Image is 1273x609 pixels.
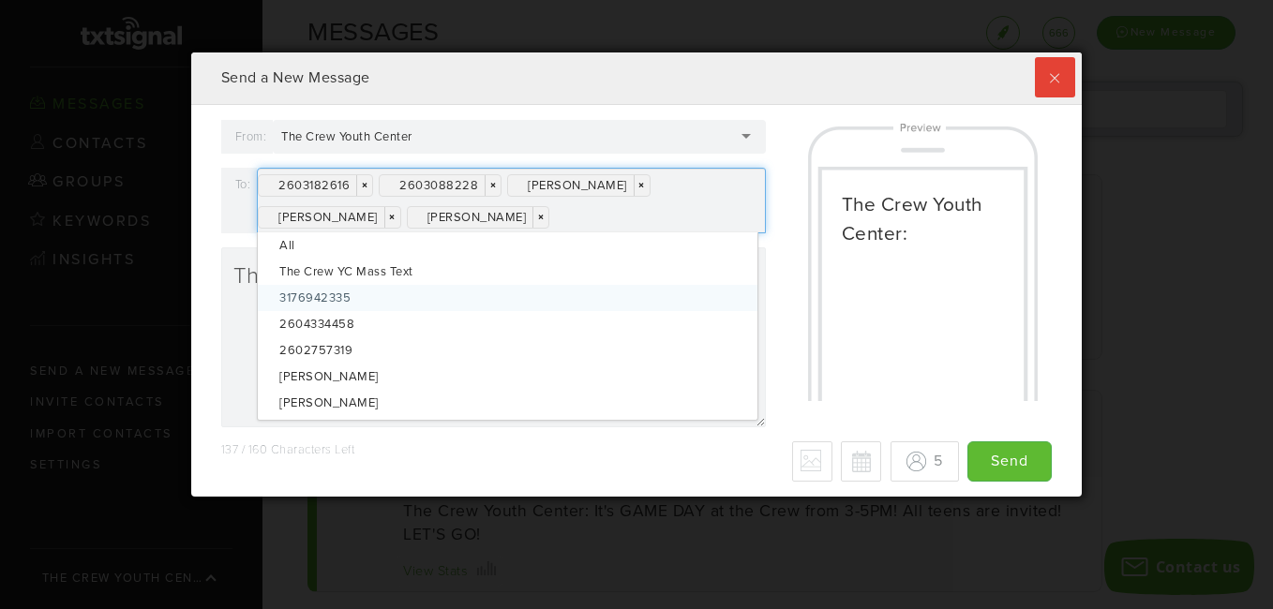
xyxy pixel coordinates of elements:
[221,442,268,457] span: 137 / 160
[258,311,757,337] div: 2604334458
[258,364,757,390] div: [PERSON_NAME]
[384,207,400,228] a: ×
[221,68,370,87] span: Send a New Message
[967,441,1052,482] input: Send
[258,390,757,416] div: [PERSON_NAME]
[842,190,1004,248] div: The Crew Youth Center:
[485,175,501,196] a: ×
[258,174,373,197] div: 2603182616
[271,442,355,457] span: Characters Left
[258,285,757,311] div: 3176942335
[258,416,757,442] div: 3529572319
[258,259,757,285] div: The Crew YC Mass Text
[258,206,401,229] div: [PERSON_NAME]
[258,232,757,259] div: All
[379,174,502,197] div: 2603088228
[407,206,550,229] div: [PERSON_NAME]
[634,175,650,196] a: ×
[532,207,548,228] a: ×
[258,337,757,364] div: 2602757319
[507,174,651,197] div: [PERSON_NAME]
[281,128,435,145] div: The Crew Youth Center
[235,124,267,150] label: From:
[891,441,959,482] button: 5
[235,171,251,198] label: To:
[356,175,372,196] a: ×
